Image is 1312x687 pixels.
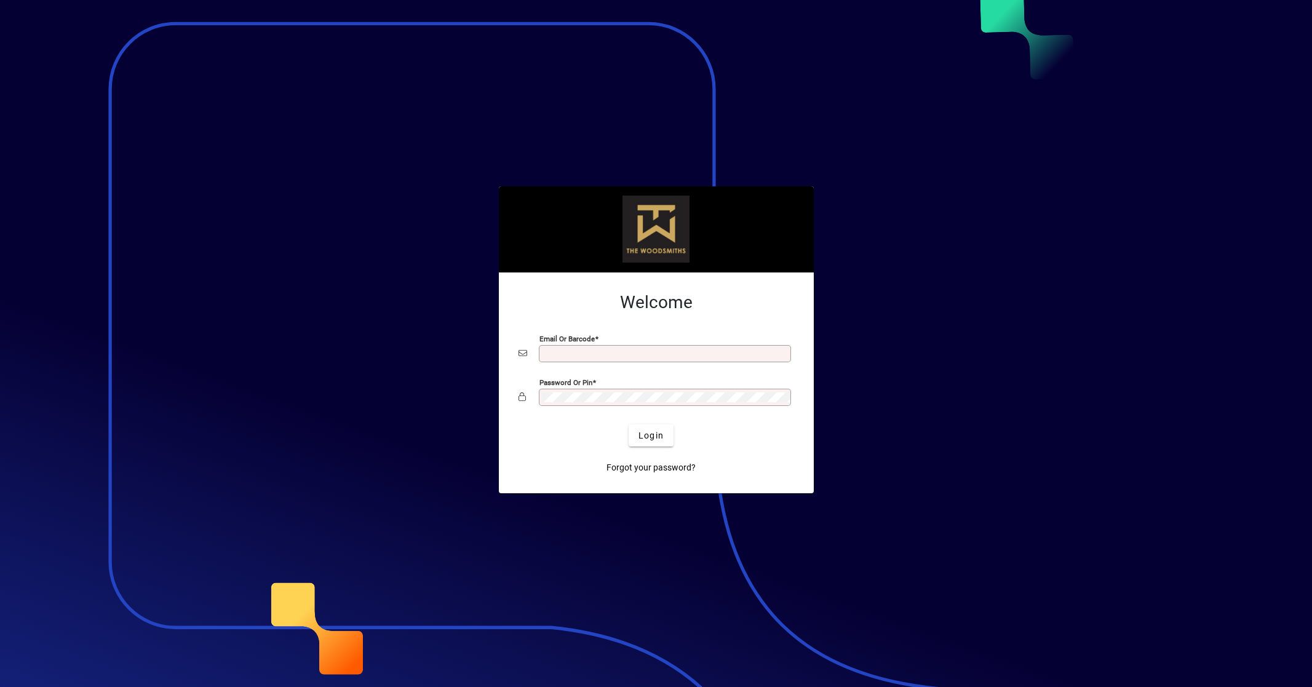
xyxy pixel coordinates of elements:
mat-label: Email or Barcode [539,335,595,343]
a: Forgot your password? [602,456,701,479]
span: Forgot your password? [606,461,696,474]
mat-label: Password or Pin [539,378,592,387]
h2: Welcome [519,292,794,313]
button: Login [629,424,674,447]
span: Login [638,429,664,442]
